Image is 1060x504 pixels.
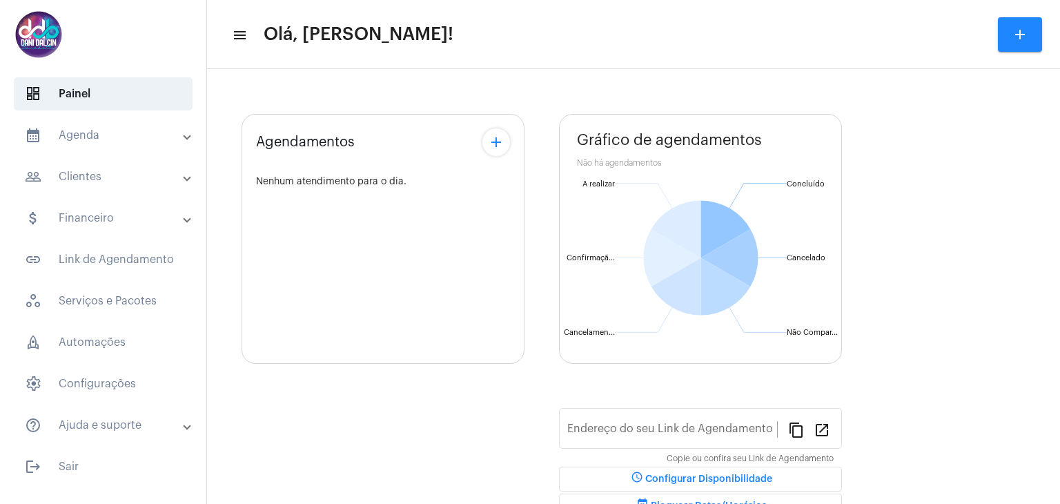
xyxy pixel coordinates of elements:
[567,254,615,262] text: Confirmaçã...
[256,135,355,150] span: Agendamentos
[25,334,41,351] span: sidenav icon
[787,254,825,262] text: Cancelado
[25,376,41,392] span: sidenav icon
[25,168,184,185] mat-panel-title: Clientes
[567,425,777,438] input: Link
[25,210,41,226] mat-icon: sidenav icon
[1012,26,1028,43] mat-icon: add
[25,127,41,144] mat-icon: sidenav icon
[25,293,41,309] span: sidenav icon
[788,421,805,438] mat-icon: content_copy
[11,7,66,62] img: 5016df74-caca-6049-816a-988d68c8aa82.png
[25,417,184,434] mat-panel-title: Ajuda e suporte
[8,409,206,442] mat-expansion-panel-header: sidenav iconAjuda e suporte
[577,132,762,148] span: Gráfico de agendamentos
[814,421,830,438] mat-icon: open_in_new
[8,202,206,235] mat-expansion-panel-header: sidenav iconFinanceiro
[25,417,41,434] mat-icon: sidenav icon
[629,471,645,487] mat-icon: schedule
[25,168,41,185] mat-icon: sidenav icon
[14,326,193,359] span: Automações
[667,454,834,464] mat-hint: Copie ou confira seu Link de Agendamento
[14,450,193,483] span: Sair
[564,329,615,336] text: Cancelamen...
[787,329,838,336] text: Não Compar...
[25,458,41,475] mat-icon: sidenav icon
[14,243,193,276] span: Link de Agendamento
[25,127,184,144] mat-panel-title: Agenda
[629,474,772,484] span: Configurar Disponibilidade
[14,284,193,318] span: Serviços e Pacotes
[14,367,193,400] span: Configurações
[25,86,41,102] span: sidenav icon
[787,180,825,188] text: Concluído
[488,134,504,151] mat-icon: add
[8,160,206,193] mat-expansion-panel-header: sidenav iconClientes
[264,23,453,46] span: Olá, [PERSON_NAME]!
[14,77,193,110] span: Painel
[256,177,510,187] div: Nenhum atendimento para o dia.
[232,27,246,43] mat-icon: sidenav icon
[25,251,41,268] mat-icon: sidenav icon
[25,210,184,226] mat-panel-title: Financeiro
[559,467,842,492] button: Configurar Disponibilidade
[582,180,615,188] text: A realizar
[8,119,206,152] mat-expansion-panel-header: sidenav iconAgenda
